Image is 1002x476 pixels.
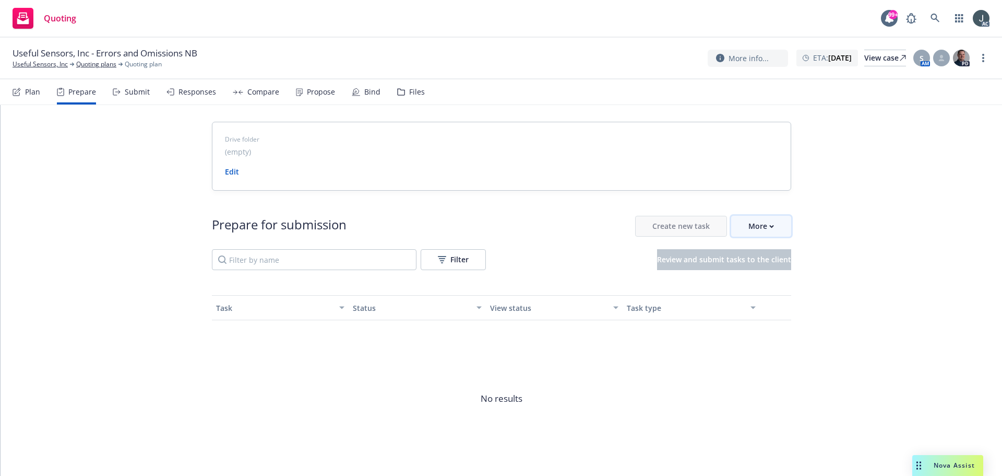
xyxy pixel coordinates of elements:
[925,8,946,29] a: Search
[178,88,216,96] div: Responses
[421,249,486,270] button: Filter
[748,216,774,236] div: More
[307,88,335,96] div: Propose
[657,249,791,270] button: Review and submit tasks to the client
[13,47,197,60] span: Useful Sensors, Inc - Errors and Omissions NB
[438,250,469,270] div: Filter
[729,53,769,64] span: More info...
[657,254,791,264] span: Review and submit tasks to the client
[225,135,778,144] span: Drive folder
[627,303,744,314] div: Task type
[888,10,898,19] div: 99+
[912,455,925,476] div: Drag to move
[25,88,40,96] div: Plan
[949,8,970,29] a: Switch app
[623,295,760,320] button: Task type
[68,88,96,96] div: Prepare
[212,295,349,320] button: Task
[125,60,162,69] span: Quoting plan
[731,216,791,237] button: More
[813,52,852,63] span: ETA :
[635,216,727,237] button: Create new task
[901,8,922,29] a: Report a Bug
[125,88,150,96] div: Submit
[247,88,279,96] div: Compare
[953,50,970,66] img: photo
[212,249,416,270] input: Filter by name
[364,88,380,96] div: Bind
[934,461,975,470] span: Nova Assist
[225,146,251,157] span: (empty)
[409,88,425,96] div: Files
[828,53,852,63] strong: [DATE]
[912,455,983,476] button: Nova Assist
[490,303,607,314] div: View status
[864,50,906,66] a: View case
[76,60,116,69] a: Quoting plans
[13,60,68,69] a: Useful Sensors, Inc
[973,10,989,27] img: photo
[212,216,347,237] div: Prepare for submission
[44,14,76,22] span: Quoting
[920,53,924,64] span: S
[708,50,788,67] button: More info...
[225,167,239,177] a: Edit
[216,303,333,314] div: Task
[8,4,80,33] a: Quoting
[353,303,470,314] div: Status
[349,295,486,320] button: Status
[486,295,623,320] button: View status
[652,221,710,231] span: Create new task
[977,52,989,64] a: more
